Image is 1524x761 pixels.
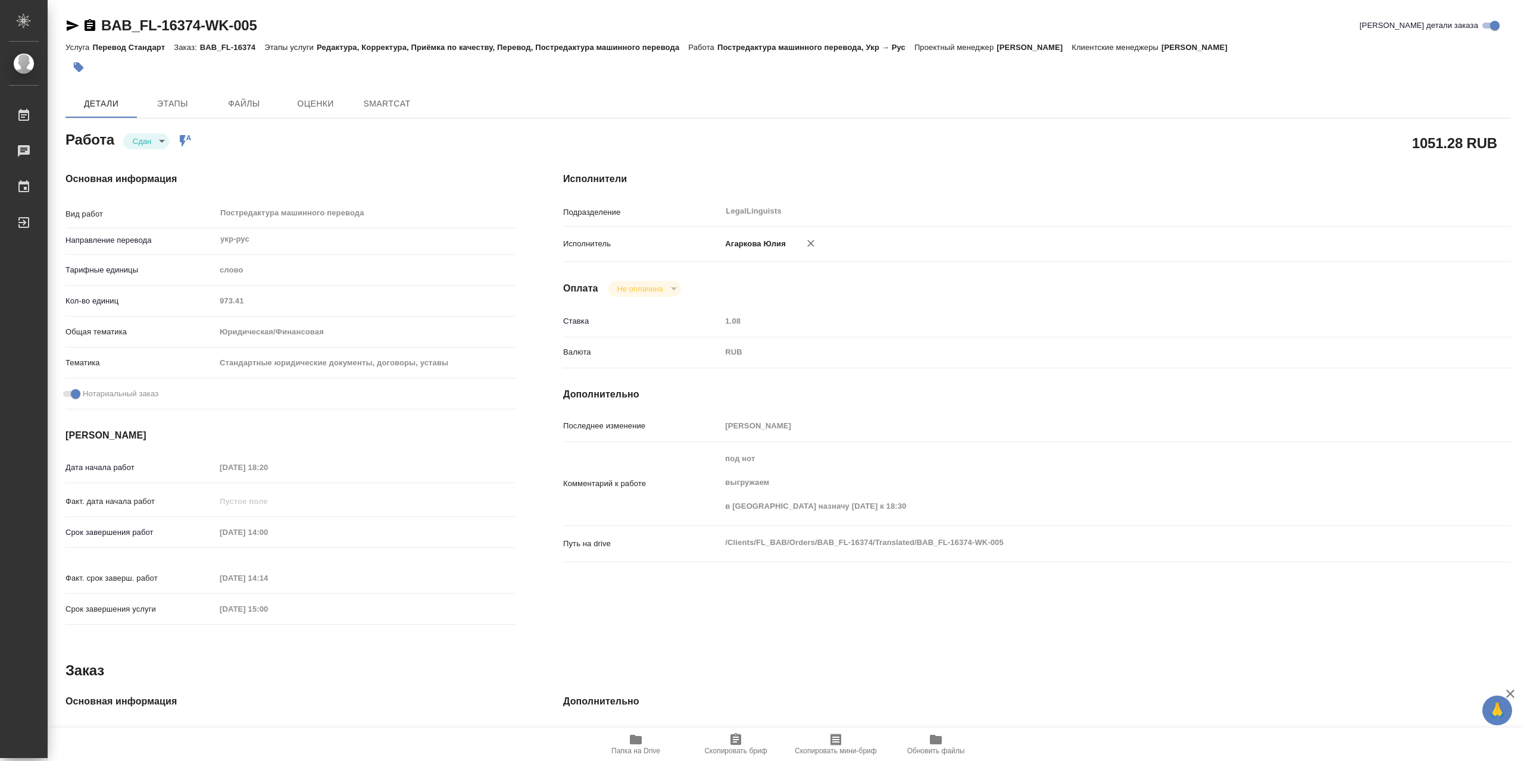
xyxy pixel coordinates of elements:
p: BAB_FL-16374 [200,43,264,52]
span: [PERSON_NAME] детали заказа [1360,20,1478,32]
p: Направление перевода [65,234,216,246]
span: Файлы [216,96,273,111]
p: Дата начала работ [65,462,216,474]
p: Услуга [65,43,92,52]
p: Заказ: [174,43,199,52]
span: Обновить файлы [907,747,965,755]
input: Пустое поле [721,417,1432,434]
span: SmartCat [358,96,416,111]
button: 🙏 [1482,696,1512,725]
p: Комментарий к работе [563,478,721,490]
p: Клиентские менеджеры [1072,43,1161,52]
p: Тарифные единицы [65,264,216,276]
p: [PERSON_NAME] [1161,43,1236,52]
div: Юридическая/Финансовая [216,322,516,342]
span: Нотариальный заказ [83,388,158,400]
input: Пустое поле [721,725,1432,742]
div: Стандартные юридические документы, договоры, уставы [216,353,516,373]
input: Пустое поле [216,524,320,541]
button: Не оплачена [614,284,667,294]
p: Факт. срок заверш. работ [65,572,216,584]
textarea: под нот выгружаем в [GEOGRAPHIC_DATA] назначу [DATE] к 18:30 [721,449,1432,516]
h4: Оплата [563,281,598,296]
h4: [PERSON_NAME] [65,428,516,443]
textarea: /Clients/FL_BAB/Orders/BAB_FL-16374/Translated/BAB_FL-16374-WK-005 [721,533,1432,553]
div: Сдан [123,133,169,149]
h2: Заказ [65,661,104,680]
h2: Работа [65,128,114,149]
p: Срок завершения услуги [65,603,216,615]
p: Редактура, Корректура, Приёмка по качеству, Перевод, Постредактура машинного перевода [317,43,688,52]
button: Скопировать ссылку [83,18,97,33]
p: Общая тематика [65,326,216,338]
button: Обновить файлы [886,728,986,761]
input: Пустое поле [216,493,320,510]
p: Путь на drive [563,538,721,550]
span: Оценки [287,96,344,111]
p: Срок завершения работ [65,527,216,538]
span: Детали [73,96,130,111]
p: Валюта [563,346,721,358]
p: Работа [688,43,717,52]
h4: Дополнительно [563,694,1511,709]
input: Пустое поле [216,569,320,587]
h4: Основная информация [65,172,516,186]
input: Пустое поле [216,600,320,618]
h4: Основная информация [65,694,516,709]
span: Папка на Drive [611,747,660,755]
p: Исполнитель [563,238,721,250]
p: Факт. дата начала работ [65,496,216,508]
h2: 1051.28 RUB [1412,133,1497,153]
p: Проектный менеджер [914,43,997,52]
span: Скопировать бриф [704,747,767,755]
p: Ставка [563,315,721,327]
button: Удалить исполнителя [798,230,824,256]
button: Скопировать бриф [686,728,786,761]
input: Пустое поле [721,312,1432,330]
a: BAB_FL-16374-WK-005 [101,17,257,33]
span: Скопировать мини-бриф [795,747,876,755]
p: Кол-во единиц [65,295,216,307]
p: Агаркова Юлия [721,238,786,250]
input: Пустое поле [216,292,516,309]
h4: Дополнительно [563,387,1511,402]
p: Этапы услуги [264,43,317,52]
button: Скопировать ссылку для ЯМессенджера [65,18,80,33]
button: Папка на Drive [586,728,686,761]
p: Подразделение [563,206,721,218]
div: RUB [721,342,1432,362]
p: [PERSON_NAME] [997,43,1072,52]
button: Скопировать мини-бриф [786,728,886,761]
div: слово [216,260,516,280]
h4: Исполнители [563,172,1511,186]
p: Постредактура машинного перевода, Укр → Рус [717,43,914,52]
span: 🙏 [1487,698,1507,723]
input: Пустое поле [216,459,320,476]
p: Вид работ [65,208,216,220]
span: Этапы [144,96,201,111]
button: Добавить тэг [65,54,92,80]
p: Тематика [65,357,216,369]
input: Пустое поле [216,725,516,742]
div: Сдан [608,281,681,297]
p: Последнее изменение [563,420,721,432]
button: Сдан [129,136,155,146]
p: Перевод Стандарт [92,43,174,52]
